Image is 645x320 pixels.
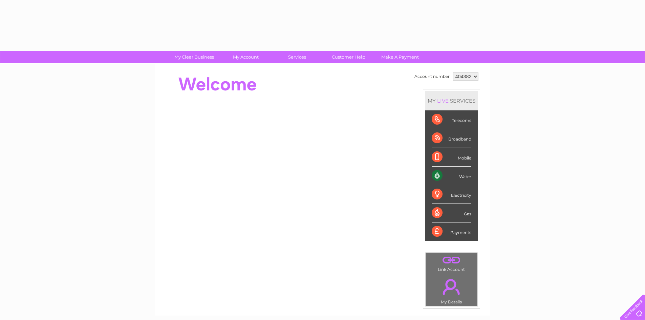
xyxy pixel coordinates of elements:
[432,185,471,204] div: Electricity
[427,254,476,266] a: .
[425,252,478,274] td: Link Account
[432,110,471,129] div: Telecoms
[432,129,471,148] div: Broadband
[321,51,377,63] a: Customer Help
[425,91,478,110] div: MY SERVICES
[218,51,274,63] a: My Account
[413,71,451,82] td: Account number
[432,148,471,167] div: Mobile
[427,275,476,299] a: .
[432,222,471,241] div: Payments
[425,273,478,306] td: My Details
[432,167,471,185] div: Water
[166,51,222,63] a: My Clear Business
[436,98,450,104] div: LIVE
[269,51,325,63] a: Services
[372,51,428,63] a: Make A Payment
[432,204,471,222] div: Gas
